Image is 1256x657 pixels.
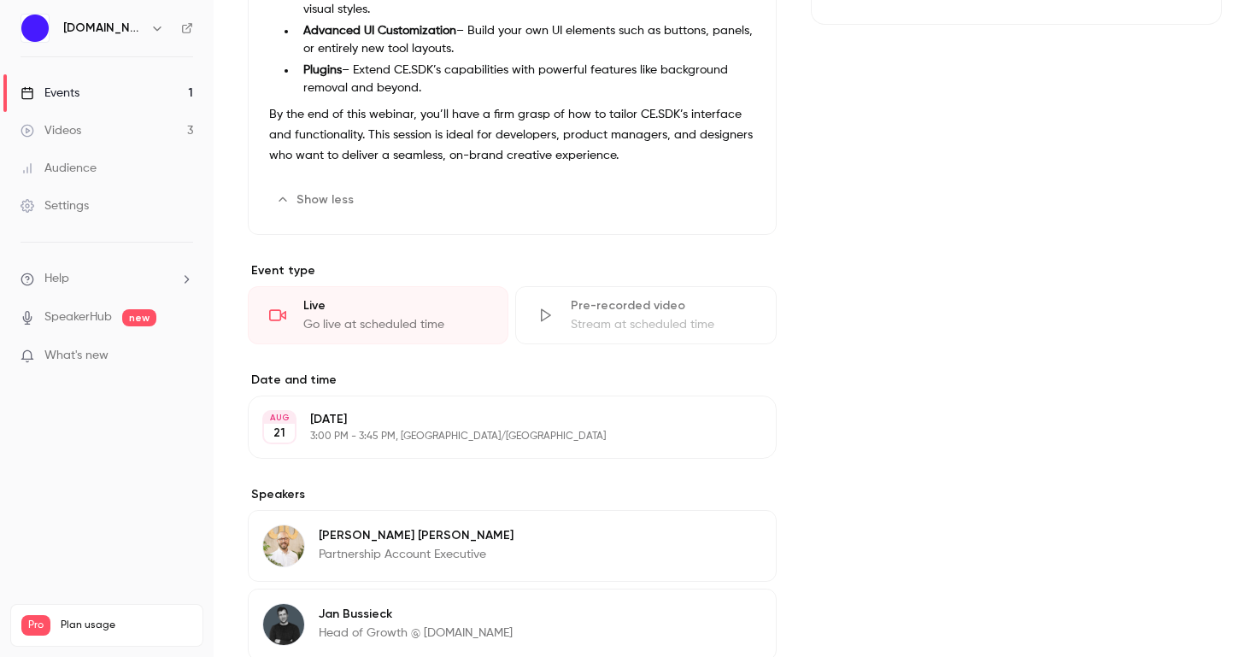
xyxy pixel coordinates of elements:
[296,62,755,97] li: – Extend CE.SDK’s capabilities with powerful features like background removal and beyond.
[173,349,193,364] iframe: Noticeable Trigger
[571,297,754,314] div: Pre-recorded video
[264,412,295,424] div: AUG
[571,316,754,333] div: Stream at scheduled time
[44,347,109,365] span: What's new
[248,286,508,344] div: LiveGo live at scheduled time
[303,25,456,37] strong: Advanced UI Customization
[21,197,89,214] div: Settings
[44,270,69,288] span: Help
[269,186,364,214] button: Show less
[21,615,50,636] span: Pro
[296,22,755,58] li: – Build your own UI elements such as buttons, panels, or entirely new tool layouts.
[248,510,777,582] div: Harry Whitford[PERSON_NAME] [PERSON_NAME]Partnership Account Executive
[21,160,97,177] div: Audience
[303,316,487,333] div: Go live at scheduled time
[310,430,686,443] p: 3:00 PM - 3:45 PM, [GEOGRAPHIC_DATA]/[GEOGRAPHIC_DATA]
[21,85,79,102] div: Events
[319,546,514,563] p: Partnership Account Executive
[63,20,144,37] h6: [DOMAIN_NAME]
[122,309,156,326] span: new
[21,122,81,139] div: Videos
[21,15,49,42] img: IMG.LY
[319,625,513,642] p: Head of Growth @ [DOMAIN_NAME]
[303,297,487,314] div: Live
[273,425,285,442] p: 21
[263,525,304,566] img: Harry Whitford
[44,308,112,326] a: SpeakerHub
[61,619,192,632] span: Plan usage
[263,604,304,645] img: Jan Bussieck
[248,486,777,503] label: Speakers
[515,286,776,344] div: Pre-recorded videoStream at scheduled time
[269,104,755,166] p: By the end of this webinar, you’ll have a firm grasp of how to tailor CE.SDK’s interface and func...
[310,411,686,428] p: [DATE]
[319,606,513,623] p: Jan Bussieck
[303,64,342,76] strong: Plugins
[248,372,777,389] label: Date and time
[21,270,193,288] li: help-dropdown-opener
[248,262,777,279] p: Event type
[319,527,514,544] p: [PERSON_NAME] [PERSON_NAME]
